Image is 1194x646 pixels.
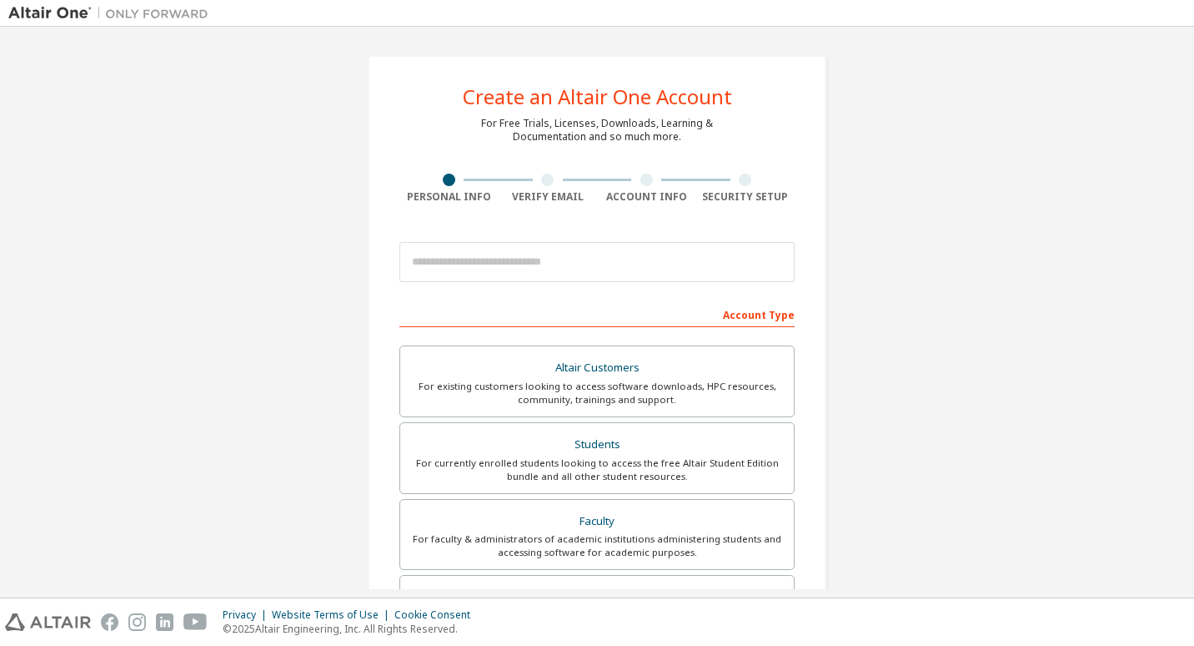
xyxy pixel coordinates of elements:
div: For faculty & administrators of academic institutions administering students and accessing softwa... [410,532,784,559]
div: Students [410,433,784,457]
div: Create an Altair One Account [463,87,732,107]
img: instagram.svg [128,613,146,631]
p: © 2025 Altair Engineering, Inc. All Rights Reserved. [223,622,480,636]
div: For currently enrolled students looking to access the free Altair Student Edition bundle and all ... [410,457,784,483]
img: Altair One [8,5,217,22]
div: Altair Customers [410,356,784,380]
img: altair_logo.svg [5,613,91,631]
div: Faculty [410,510,784,533]
div: Website Terms of Use [272,608,394,622]
div: For existing customers looking to access software downloads, HPC resources, community, trainings ... [410,380,784,406]
div: Security Setup [696,190,795,204]
div: Account Info [597,190,696,204]
div: Verify Email [499,190,598,204]
img: facebook.svg [101,613,118,631]
div: For Free Trials, Licenses, Downloads, Learning & Documentation and so much more. [481,117,713,144]
div: Cookie Consent [394,608,480,622]
div: Account Type [399,300,795,327]
div: Everyone else [410,586,784,609]
img: youtube.svg [183,613,208,631]
div: Privacy [223,608,272,622]
div: Personal Info [399,190,499,204]
img: linkedin.svg [156,613,173,631]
